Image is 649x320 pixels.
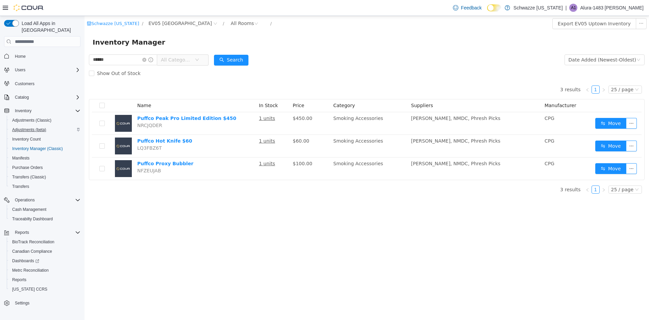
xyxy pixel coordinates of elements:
[7,182,83,191] button: Transfers
[12,268,49,273] span: Metrc Reconciliation
[12,146,63,151] span: Inventory Manager (Classic)
[327,87,348,92] span: Suppliers
[9,135,44,143] a: Inventory Count
[14,4,44,11] img: Cova
[507,170,515,178] li: 1
[57,5,59,10] span: /
[1,298,83,308] button: Settings
[12,107,80,115] span: Inventory
[12,258,39,264] span: Dashboards
[7,134,83,144] button: Inventory Count
[12,184,29,189] span: Transfers
[9,164,46,172] a: Purchase Orders
[450,1,484,15] a: Feedback
[9,257,80,265] span: Dashboards
[9,247,55,255] a: Canadian Compliance
[515,70,523,78] li: Next Page
[7,163,83,172] button: Purchase Orders
[507,170,515,177] a: 1
[146,2,169,13] div: All Rooms
[9,266,51,274] a: Metrc Reconciliation
[138,5,140,10] span: /
[9,126,49,134] a: Adjustments (beta)
[9,116,54,124] a: Adjustments (Classic)
[9,285,80,293] span: Washington CCRS
[460,122,470,128] span: CPG
[53,145,109,150] a: Puffco Proxy Bubbler
[129,39,164,50] button: icon: searchSearch
[208,145,228,150] span: $100.00
[186,5,187,10] span: /
[246,142,324,164] td: Smoking Accessories
[9,276,80,284] span: Reports
[580,4,644,12] p: Alura-1483 [PERSON_NAME]
[12,52,80,60] span: Home
[517,172,521,176] i: icon: right
[53,122,108,128] a: Puffco Hot Knife $60
[12,66,28,74] button: Users
[1,65,83,75] button: Users
[174,122,191,128] u: 1 units
[9,145,80,153] span: Inventory Manager (Classic)
[12,228,80,237] span: Reports
[1,51,83,61] button: Home
[9,135,80,143] span: Inventory Count
[12,207,46,212] span: Cash Management
[10,55,59,60] span: Show Out of Stock
[1,228,83,237] button: Reports
[542,147,552,158] button: icon: ellipsis
[517,72,521,76] i: icon: right
[9,285,50,293] a: [US_STATE] CCRS
[249,87,270,92] span: Category
[569,4,577,12] div: Alura-1483 Montano-Saiz
[12,93,31,101] button: Catalog
[9,173,80,181] span: Transfers (Classic)
[7,205,83,214] button: Cash Management
[15,67,25,73] span: Users
[9,257,42,265] a: Dashboards
[468,2,552,13] button: Export EV05 Uptown Inventory
[9,173,49,181] a: Transfers (Classic)
[53,129,77,135] span: LQ3FBZ6T
[9,145,66,153] a: Inventory Manager (Classic)
[9,182,80,191] span: Transfers
[9,205,80,214] span: Cash Management
[1,106,83,116] button: Inventory
[12,249,52,254] span: Canadian Compliance
[7,153,83,163] button: Manifests
[511,125,542,136] button: icon: swapMove
[12,174,46,180] span: Transfers (Classic)
[327,122,416,128] span: [PERSON_NAME], NMDC, Phresh Picks
[53,87,67,92] span: Name
[7,172,83,182] button: Transfers (Classic)
[15,54,26,59] span: Home
[487,11,487,12] span: Dark Mode
[460,145,470,150] span: CPG
[15,95,29,100] span: Catalog
[246,119,324,142] td: Smoking Accessories
[552,42,556,47] i: icon: down
[12,239,54,245] span: BioTrack Reconciliation
[9,215,80,223] span: Traceabilty Dashboard
[460,87,492,92] span: Manufacturer
[7,237,83,247] button: BioTrack Reconciliation
[551,2,562,13] button: icon: ellipsis
[7,214,83,224] button: Traceabilty Dashboard
[9,154,80,162] span: Manifests
[12,155,29,161] span: Manifests
[15,300,29,306] span: Settings
[2,5,7,10] i: icon: shop
[501,172,505,176] i: icon: left
[7,247,83,256] button: Canadian Compliance
[9,164,80,172] span: Purchase Orders
[8,21,85,32] span: Inventory Manager
[15,230,29,235] span: Reports
[174,145,191,150] u: 1 units
[64,42,69,46] i: icon: info-circle
[12,66,80,74] span: Users
[76,41,107,47] span: All Categories
[327,145,416,150] span: [PERSON_NAME], NMDC, Phresh Picks
[246,96,324,119] td: Smoking Accessories
[30,122,47,139] img: Puffco Hot Knife $60 placeholder
[12,216,53,222] span: Traceabilty Dashboard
